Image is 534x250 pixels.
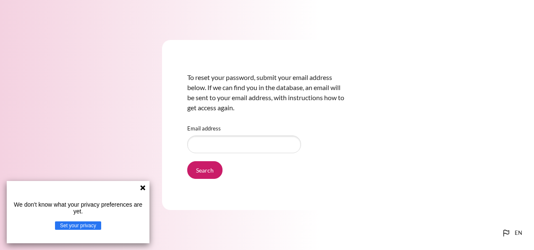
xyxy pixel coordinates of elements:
[10,201,146,215] p: We don't know what your privacy preferences are yet.
[187,66,347,120] div: To reset your password, submit your email address below. If we can find you in the database, an e...
[55,221,101,230] button: Set your privacy
[498,225,526,242] button: Languages
[515,229,522,237] span: en
[187,161,222,179] input: Search
[187,125,221,132] label: Email address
